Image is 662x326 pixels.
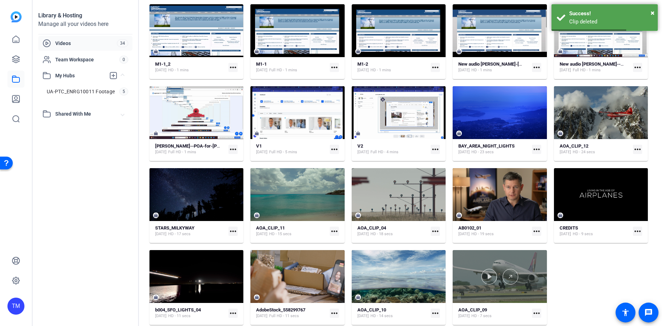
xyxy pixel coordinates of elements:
span: [DATE] [458,313,470,319]
mat-icon: accessibility [621,308,630,317]
span: [DATE] [560,149,571,155]
span: [DATE] [357,149,369,155]
mat-icon: more_horiz [431,227,440,236]
mat-icon: more_horiz [431,309,440,318]
mat-icon: more_horiz [228,145,238,154]
a: AdobeStock_558299767[DATE]Full HD - 11 secs [256,307,327,319]
span: [DATE] [256,231,267,237]
mat-icon: message [644,308,653,317]
strong: M1-1 [256,61,267,67]
span: HD - 17 secs [168,231,191,237]
mat-icon: more_horiz [633,63,642,72]
span: Team Workspace [55,56,119,63]
strong: AOA_CLIP_09 [458,307,487,313]
a: M1-1[DATE]Full HD - 1 mins [256,61,327,73]
span: [DATE] [256,149,267,155]
strong: AOA_CLIP_12 [560,143,588,149]
strong: M1-1_2 [155,61,170,67]
a: STARS_MILKYWAY[DATE]HD - 17 secs [155,225,226,237]
span: [DATE] [155,67,166,73]
a: AOA_CLIP_11[DATE]HD - 15 secs [256,225,327,237]
a: [PERSON_NAME]--POA-for-[PERSON_NAME]--UAPTC-SOW-1-25-ENRG-10011-M1-1--NERC-Glossary-of-Terms--175... [155,143,226,155]
span: UA-PTC_ENRG10011 Footage [47,88,115,95]
mat-icon: more_horiz [330,227,339,236]
span: [DATE] [560,231,571,237]
span: [DATE] [357,231,369,237]
button: Close [651,7,655,18]
span: [DATE] [155,149,166,155]
div: Manage all your videos here [38,20,132,28]
mat-icon: more_horiz [633,227,642,236]
a: V2[DATE]Full HD - 4 mins [357,143,428,155]
mat-icon: more_horiz [532,309,541,318]
span: Full HD - 11 secs [269,313,299,319]
span: [DATE] [256,67,267,73]
mat-icon: more_horiz [431,63,440,72]
span: [DATE] [155,313,166,319]
span: [DATE] [155,231,166,237]
mat-icon: more_horiz [532,145,541,154]
span: HD - 11 secs [168,313,191,319]
span: [DATE] [560,67,571,73]
strong: M1-2 [357,61,368,67]
strong: V2 [357,143,363,149]
mat-icon: more_horiz [532,63,541,72]
a: New audio [PERSON_NAME]-[PERSON_NAME]-UAPTC-SOW-1-25-ENRG-10011-M1-2--Defined-Terms--175442525387... [458,61,529,73]
span: Videos [55,40,117,47]
a: M1-1_2[DATE]HD - 1 mins [155,61,226,73]
mat-icon: more_horiz [228,309,238,318]
span: Full HD - 1 mins [168,149,196,155]
span: HD - 19 secs [471,231,494,237]
strong: AOA_CLIP_04 [357,225,386,231]
mat-icon: more_horiz [330,309,339,318]
img: blue-gradient.svg [11,11,22,22]
div: Library & Hosting [38,11,132,20]
a: AOA_CLIP_04[DATE]HD - 18 secs [357,225,428,237]
span: Shared With Me [55,110,121,118]
strong: b004_SFO_LIGHTS_04 [155,307,201,313]
div: TM [7,298,24,315]
span: HD - 24 secs [573,149,595,155]
mat-icon: more_horiz [330,145,339,154]
span: Full HD - 1 mins [573,67,601,73]
span: [DATE] [458,231,470,237]
span: × [651,9,655,17]
mat-icon: more_horiz [228,63,238,72]
a: UA-PTC_ENRG10011 Footage5 [43,84,132,99]
span: [DATE] [357,67,369,73]
a: AOA_CLIP_10[DATE]HD - 14 secs [357,307,428,319]
span: HD - 23 secs [471,149,494,155]
span: [DATE] [458,149,470,155]
span: HD - 1 mins [471,67,492,73]
mat-icon: more_horiz [532,227,541,236]
strong: AdobeStock_558299767 [256,307,305,313]
span: 34 [117,39,128,47]
a: New audio [PERSON_NAME]--POA-for-[PERSON_NAME]--UAPTC-SOW-1-25-ENRG-10011-M1-1--NERC-Glossary-of-... [560,61,630,73]
strong: [PERSON_NAME]--POA-for-[PERSON_NAME]--UAPTC-SOW-1-25-ENRG-10011-M1-1--NERC-Glossary-of-Terms--175... [155,143,437,149]
strong: BAY_AREA_NIGHT_LIGHTS [458,143,515,149]
strong: AOA_CLIP_11 [256,225,285,231]
a: CREDITS[DATE]HD - 9 secs [560,225,630,237]
mat-icon: more_horiz [228,227,238,236]
mat-expansion-panel-header: My Hubs [38,68,132,83]
span: HD - 9 secs [573,231,593,237]
strong: AB0102_01 [458,225,481,231]
span: [DATE] [357,313,369,319]
span: HD - 1 mins [370,67,391,73]
a: BAY_AREA_NIGHT_LIGHTS[DATE]HD - 23 secs [458,143,529,155]
strong: AOA_CLIP_10 [357,307,386,313]
mat-icon: more_horiz [431,145,440,154]
mat-expansion-panel-header: Shared With Me [38,107,132,121]
a: V1[DATE]Full HD - 5 mins [256,143,327,155]
span: Full HD - 4 mins [370,149,398,155]
span: 5 [119,88,128,95]
a: AOA_CLIP_12[DATE]HD - 24 secs [560,143,630,155]
mat-icon: more_horiz [633,145,642,154]
span: HD - 18 secs [370,231,393,237]
span: HD - 7 secs [471,313,492,319]
strong: STARS_MILKYWAY [155,225,194,231]
span: 0 [119,56,128,63]
div: My Hubs [38,83,132,107]
strong: V1 [256,143,262,149]
span: [DATE] [256,313,267,319]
